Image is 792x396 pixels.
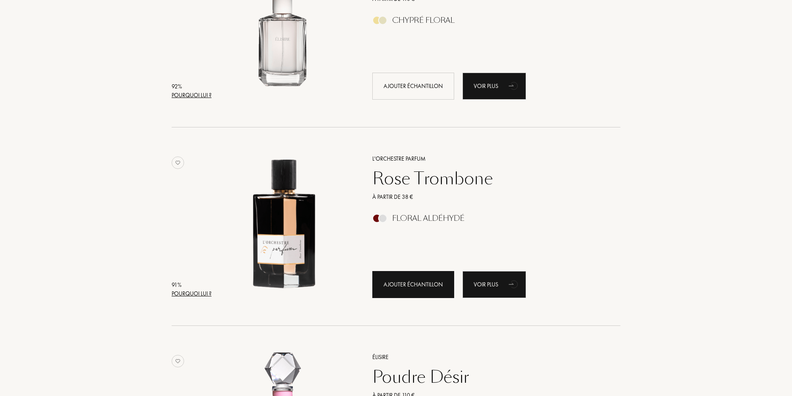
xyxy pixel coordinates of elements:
[462,73,526,100] div: Voir plus
[172,281,212,289] div: 91 %
[366,154,608,163] a: L'Orchestre Parfum
[172,91,212,100] div: Pourquoi lui ?
[172,289,212,298] div: Pourquoi lui ?
[506,276,522,292] div: animation
[214,144,360,307] a: Rose Trombone L'Orchestre Parfum
[372,73,454,100] div: Ajouter échantillon
[366,193,608,201] a: À partir de 38 €
[506,77,522,94] div: animation
[172,156,184,169] img: no_like_p.png
[372,271,454,298] div: Ajouter échantillon
[366,169,608,188] a: Rose Trombone
[462,271,526,298] a: Voir plusanimation
[366,353,608,362] a: Élisire
[214,153,353,291] img: Rose Trombone L'Orchestre Parfum
[392,16,455,25] div: Chypré Floral
[462,271,526,298] div: Voir plus
[366,216,608,225] a: Floral Aldéhydé
[366,367,608,387] a: Poudre Désir
[366,18,608,27] a: Chypré Floral
[172,355,184,367] img: no_like_p.png
[462,73,526,100] a: Voir plusanimation
[392,214,465,223] div: Floral Aldéhydé
[172,82,212,91] div: 92 %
